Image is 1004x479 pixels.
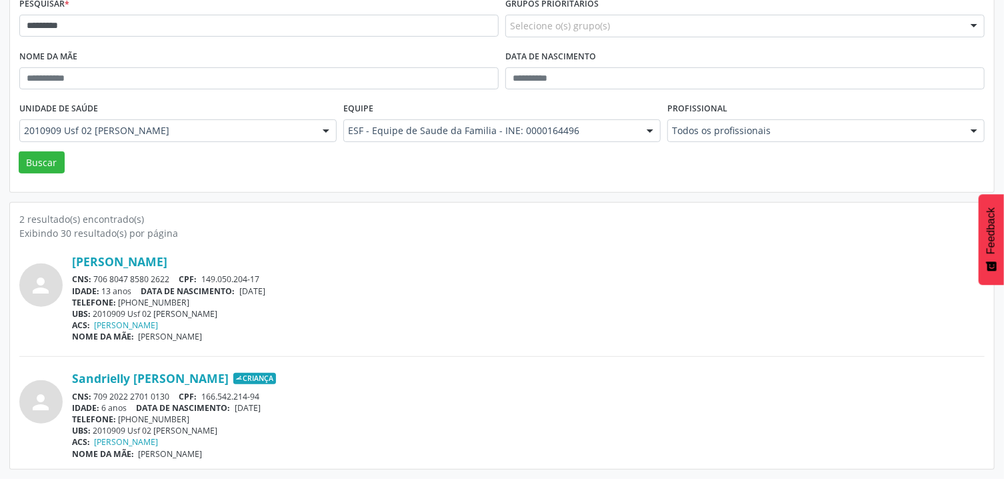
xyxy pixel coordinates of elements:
[72,297,116,308] span: TELEFONE:
[201,391,259,402] span: 166.542.214-94
[95,320,159,331] a: [PERSON_NAME]
[979,194,1004,285] button: Feedback - Mostrar pesquisa
[672,124,957,137] span: Todos os profissionais
[72,425,91,436] span: UBS:
[72,254,167,269] a: [PERSON_NAME]
[72,286,985,297] div: 13 anos
[505,47,596,67] label: Data de nascimento
[19,212,985,226] div: 2 resultado(s) encontrado(s)
[72,371,229,386] a: Sandrielly [PERSON_NAME]
[72,286,99,297] span: IDADE:
[72,308,985,320] div: 2010909 Usf 02 [PERSON_NAME]
[72,402,99,414] span: IDADE:
[233,373,276,385] span: Criança
[19,47,77,67] label: Nome da mãe
[72,274,985,285] div: 706 8047 8580 2622
[510,19,610,33] span: Selecione o(s) grupo(s)
[667,99,727,119] label: Profissional
[72,274,91,285] span: CNS:
[72,414,985,425] div: [PHONE_NUMBER]
[179,391,197,402] span: CPF:
[348,124,633,137] span: ESF - Equipe de Saude da Familia - INE: 0000164496
[72,391,985,402] div: 709 2022 2701 0130
[72,308,91,320] span: UBS:
[137,402,231,414] span: DATA DE NASCIMENTO:
[29,390,53,414] i: person
[72,414,116,425] span: TELEFONE:
[72,320,90,331] span: ACS:
[72,425,985,436] div: 2010909 Usf 02 [PERSON_NAME]
[239,286,265,297] span: [DATE]
[24,124,309,137] span: 2010909 Usf 02 [PERSON_NAME]
[72,448,134,460] span: NOME DA MÃE:
[72,391,91,402] span: CNS:
[72,331,134,342] span: NOME DA MÃE:
[343,99,373,119] label: Equipe
[19,99,98,119] label: Unidade de saúde
[985,207,997,254] span: Feedback
[72,297,985,308] div: [PHONE_NUMBER]
[29,274,53,298] i: person
[95,436,159,448] a: [PERSON_NAME]
[139,448,203,460] span: [PERSON_NAME]
[179,274,197,285] span: CPF:
[141,286,235,297] span: DATA DE NASCIMENTO:
[19,151,65,174] button: Buscar
[201,274,259,285] span: 149.050.204-17
[72,436,90,448] span: ACS:
[72,402,985,414] div: 6 anos
[139,331,203,342] span: [PERSON_NAME]
[19,226,985,240] div: Exibindo 30 resultado(s) por página
[235,402,261,414] span: [DATE]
